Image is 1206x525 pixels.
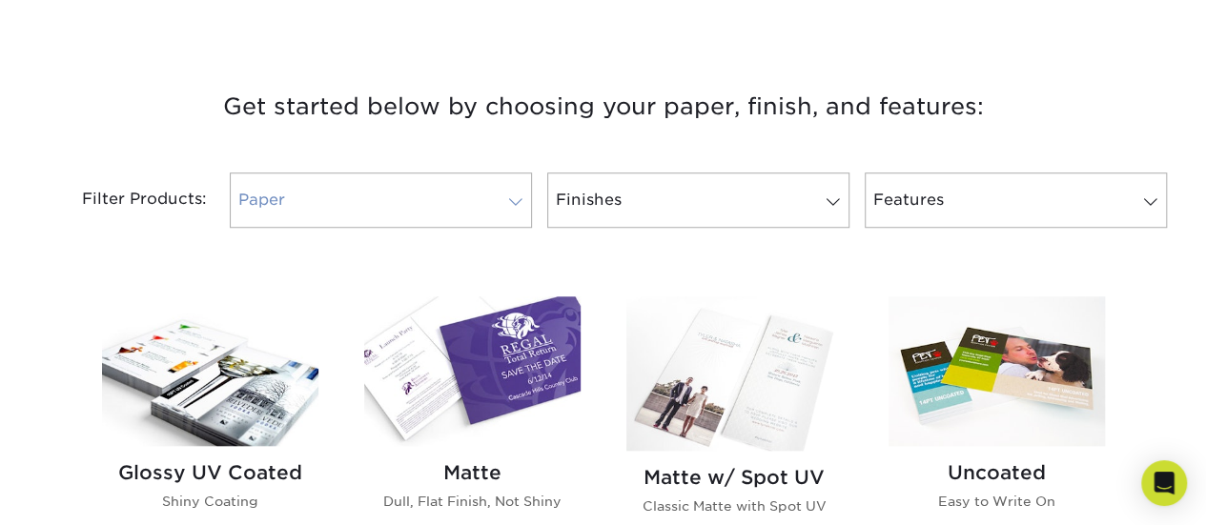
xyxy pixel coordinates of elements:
[889,461,1105,484] h2: Uncoated
[626,496,843,515] p: Classic Matte with Spot UV
[547,172,849,228] a: Finishes
[102,492,318,511] p: Shiny Coating
[1141,460,1187,506] div: Open Intercom Messenger
[31,172,222,228] div: Filter Products:
[364,296,581,446] img: Matte Postcards
[626,466,843,489] h2: Matte w/ Spot UV
[364,492,581,511] p: Dull, Flat Finish, Not Shiny
[102,296,318,446] img: Glossy UV Coated Postcards
[364,461,581,484] h2: Matte
[889,296,1105,446] img: Uncoated Postcards
[889,492,1105,511] p: Easy to Write On
[46,64,1161,150] h3: Get started below by choosing your paper, finish, and features:
[230,172,532,228] a: Paper
[102,461,318,484] h2: Glossy UV Coated
[626,296,843,451] img: Matte w/ Spot UV Postcards
[865,172,1167,228] a: Features
[5,467,162,518] iframe: Google Customer Reviews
